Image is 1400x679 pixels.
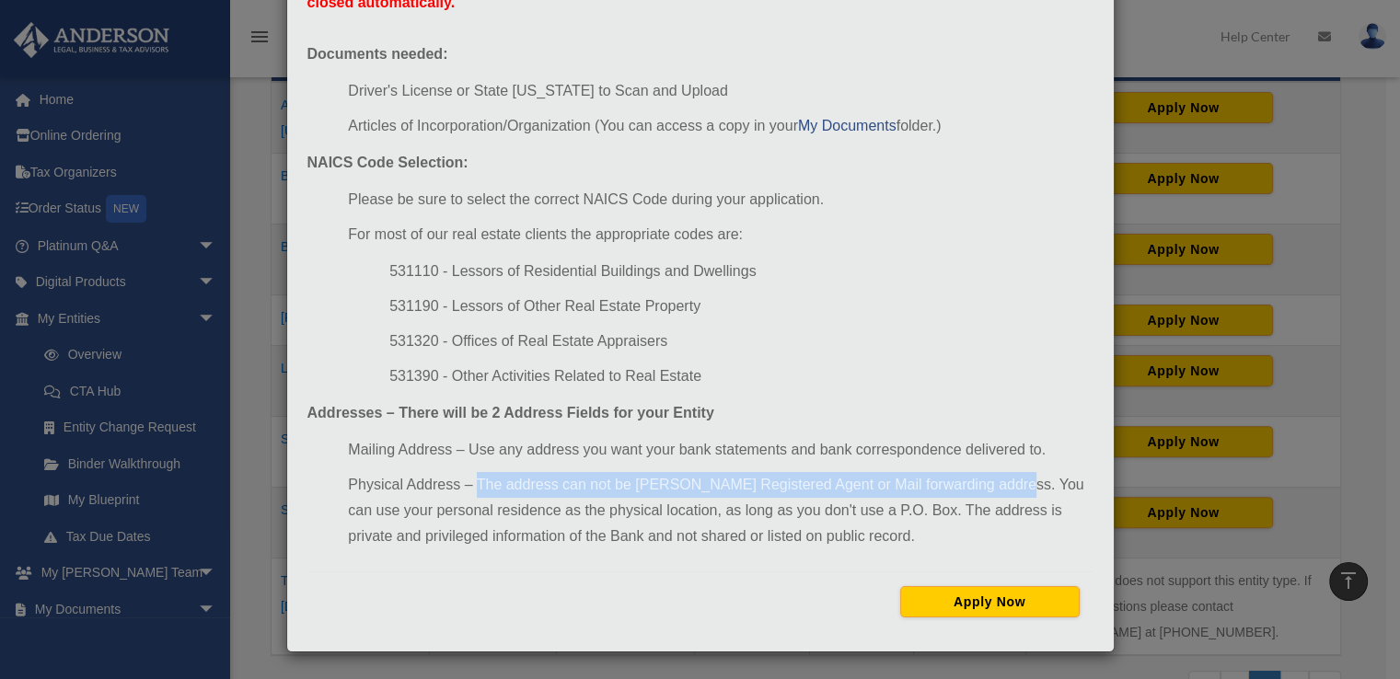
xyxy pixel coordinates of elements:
[900,586,1080,617] button: Apply Now
[348,78,1093,104] li: Driver's License or State [US_STATE] to Scan and Upload
[389,293,1093,319] li: 531190 - Lessors of Other Real Estate Property
[389,328,1093,354] li: 531320 - Offices of Real Estate Appraisers
[389,259,1093,284] li: 531110 - Lessors of Residential Buildings and Dwellings
[348,222,1093,247] li: For most of our real estate clients the appropriate codes are:
[798,118,897,133] a: My Documents
[348,437,1093,463] li: Mailing Address – Use any address you want your bank statements and bank correspondence delivered...
[348,113,1093,139] li: Articles of Incorporation/Organization (You can access a copy in your folder.)
[348,472,1093,549] li: Physical Address – The address can not be [PERSON_NAME] Registered Agent or Mail forwarding addre...
[348,187,1093,213] li: Please be sure to select the correct NAICS Code during your application.
[307,155,469,170] strong: NAICS Code Selection:
[307,46,448,62] strong: Documents needed:
[307,405,714,420] strong: Addresses – There will be 2 Address Fields for your Entity
[389,363,1093,389] li: 531390 - Other Activities Related to Real Estate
